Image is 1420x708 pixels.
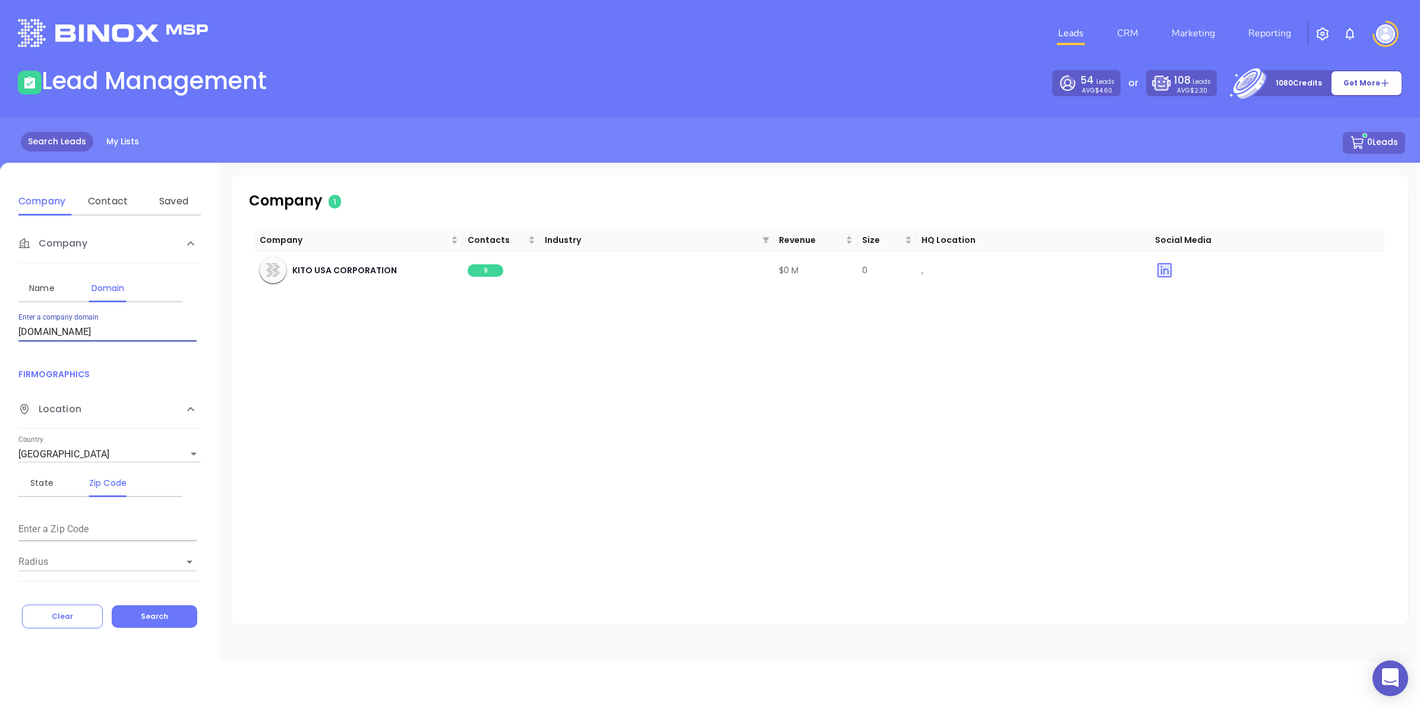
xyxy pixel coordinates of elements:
button: Open [181,554,198,570]
span: $4.60 [1095,86,1112,95]
p: AVG [1082,88,1112,93]
div: Company [18,194,65,208]
span: Clear [52,611,73,621]
span: Size [862,233,903,246]
p: AVG [1177,88,1207,93]
label: Enter a company domain [18,314,99,321]
img: company-icon [260,257,286,283]
span: Company [260,233,449,246]
a: Leads [1053,21,1088,45]
span: 108 [1174,73,1191,87]
button: Search [112,605,197,628]
div: Company [18,225,201,263]
a: My Lists [99,132,146,151]
img: iconSetting [1315,27,1330,41]
a: CRM [1112,21,1143,45]
span: $2.30 [1190,86,1207,95]
p: FIRMOGRAPHICS [18,368,201,381]
th: HQ Location [917,229,1151,252]
span: Industry [545,233,758,246]
span: filter [760,231,772,249]
span: , [922,264,923,276]
div: Location [18,390,201,429]
img: linkedin yes [1155,261,1174,280]
div: Contact [84,194,131,208]
p: or [1128,76,1138,90]
span: 1 [329,195,341,208]
th: Size [857,229,917,252]
button: Clear [22,605,103,628]
div: Zip Code [84,476,131,490]
span: $0 M [779,264,799,276]
p: Company [249,190,569,211]
h1: Lead Management [42,67,267,95]
th: Contacts [463,229,540,252]
span: Location [18,402,81,416]
a: Reporting [1244,21,1296,45]
th: Revenue [774,229,857,252]
p: Leads [1080,73,1114,88]
span: Contacts [468,233,526,246]
span: 9 [468,264,503,277]
button: Get More [1331,71,1402,96]
a: Search Leads [21,132,93,151]
img: iconNotification [1343,27,1357,41]
img: logo [18,19,208,47]
img: user [1376,24,1395,43]
span: Company [18,236,87,251]
span: 54 [1080,73,1094,87]
div: Saved [150,194,197,208]
button: 0Leads [1343,132,1405,154]
span: filter [762,236,769,244]
div: [GEOGRAPHIC_DATA] [18,445,201,464]
div: State [18,476,65,490]
label: Country [18,437,43,444]
div: Name [18,281,65,295]
p: Leads [1174,73,1211,88]
span: Search [141,611,168,621]
a: Marketing [1167,21,1220,45]
th: Company [255,229,463,252]
p: 1080 Credits [1276,77,1322,89]
span: 0 [862,264,867,276]
div: Domain [84,281,131,295]
span: Revenue [779,233,843,246]
th: Social Media [1150,229,1384,252]
span: KITO USA CORPORATION [292,264,397,277]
